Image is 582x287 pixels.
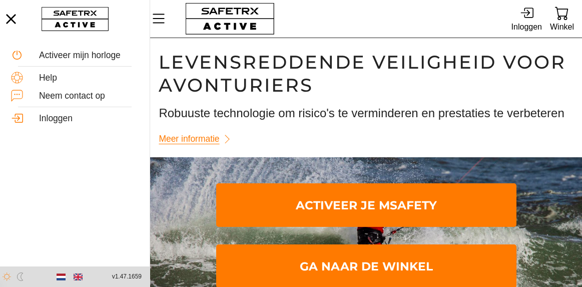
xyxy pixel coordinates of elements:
[74,272,83,281] img: en.svg
[53,268,70,285] button: Dutch
[11,72,23,84] img: Help.svg
[224,246,508,286] span: Ga naar de winkel
[106,268,148,285] button: v1.47.1659
[39,91,139,101] div: Neem contact op
[3,272,11,281] img: ModeLight.svg
[39,113,139,124] div: Inloggen
[112,271,142,282] span: v1.47.1659
[550,20,574,34] div: Winkel
[150,8,175,29] button: Menu
[511,20,542,34] div: Inloggen
[224,185,508,225] span: Activeer je mSafety
[39,50,139,61] div: Activeer mijn horloge
[16,272,25,281] img: ModeDark.svg
[57,272,66,281] img: nl.svg
[159,105,573,122] h3: Robuuste technologie om risico's te verminderen en prestaties te verbeteren
[70,268,87,285] button: English
[159,130,237,149] a: Meer informatie
[159,132,219,147] span: Meer informatie
[216,183,516,227] a: Activeer je mSafety
[39,73,139,83] div: Help
[159,51,573,97] h1: Levensreddende veiligheid voor avonturiers
[11,90,23,102] img: ContactUs.svg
